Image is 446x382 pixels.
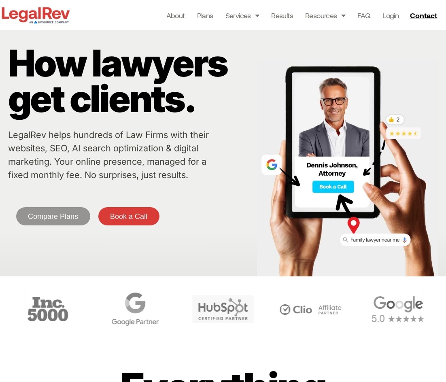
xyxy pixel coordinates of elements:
a: About [166,10,185,21]
div: Carousel [6,289,440,330]
a: Plans [197,10,213,21]
div: 5 / 6 [181,289,265,330]
a: FAQ [357,10,370,21]
div: 1 / 6 [356,289,440,330]
a: Contact [407,9,442,22]
div: 6 / 6 [269,289,352,330]
span: Compare Plans [28,213,78,220]
nav: Menu [166,10,399,21]
span: Contact [410,12,437,19]
div: 4 / 6 [93,289,177,330]
a: Compare Plans [16,207,90,225]
a: Results [271,10,293,21]
div: 3 / 6 [6,289,89,330]
a: Login [382,10,399,21]
a: LegalRev helps hundreds of Law Firms with their websites, SEO, AI search optimization & digital m... [8,129,209,180]
a: Services [225,10,259,21]
a: Resources [305,10,345,21]
a: Book a Call [98,207,159,225]
span: Book a Call [110,213,147,220]
p: How lawyers get clients. [8,45,253,117]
